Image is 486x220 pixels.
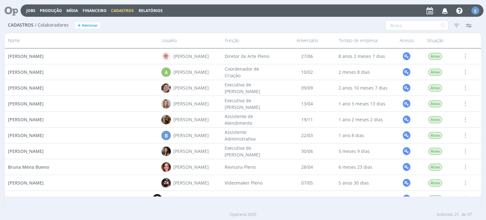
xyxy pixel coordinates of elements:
[279,35,336,46] div: Aniversário
[174,116,209,123] div: [PERSON_NAME]
[222,112,279,127] div: Assistente de Atendimento
[8,116,44,123] a: [PERSON_NAME]
[174,53,209,60] div: [PERSON_NAME]
[336,159,393,175] div: 6 meses 23 dias
[8,180,44,186] span: [PERSON_NAME]
[111,8,134,13] span: Cadastros
[153,194,162,204] img: B
[421,35,450,46] div: Situação
[385,20,448,30] input: Busca
[336,64,393,80] div: 2 meses 8 dias
[222,35,279,46] div: Função
[222,80,279,96] div: Executiva de [PERSON_NAME]
[8,85,44,91] span: [PERSON_NAME]
[78,22,81,29] span: +
[83,8,107,13] a: Financeiro
[8,53,44,60] a: [PERSON_NAME]
[174,100,209,107] div: [PERSON_NAME]
[24,8,37,13] button: Jobs
[467,211,472,218] span: 57
[174,85,209,91] div: [PERSON_NAME]
[8,100,44,107] a: [PERSON_NAME]
[162,162,171,172] img: B
[222,48,279,64] div: Diretor de Arte Pleno
[222,159,279,175] div: Revisora Pleno
[222,175,279,191] div: Videomaker Pleno
[428,179,442,186] span: Ativo
[8,85,44,91] a: [PERSON_NAME]
[8,164,49,170] span: Bruna Mena Bueno
[222,191,279,206] div: Assistente Copywritter
[82,23,98,28] span: Adicionar
[174,164,209,170] div: [PERSON_NAME]
[35,22,69,28] span: / Colaboradores
[279,48,336,64] div: 27/06
[162,67,171,77] div: A
[428,164,442,171] span: Ativo
[428,116,442,123] span: Ativo
[162,131,171,140] div: B
[174,148,209,154] div: [PERSON_NAME]
[174,179,209,186] div: [PERSON_NAME]
[393,35,421,46] div: Acesso
[174,69,209,75] div: [PERSON_NAME]
[66,8,78,13] a: Mídia
[8,22,34,28] span: Cadastros
[165,195,219,202] div: [PERSON_NAME] Granata
[222,128,279,143] div: Assistente Administrativa
[162,115,171,124] img: A
[428,69,442,76] span: Ativo
[8,132,44,139] a: [PERSON_NAME]
[8,164,49,170] a: Bruna Mena Bueno
[222,143,279,159] div: Executiva de [PERSON_NAME]
[428,85,442,91] span: Ativo
[38,8,64,13] button: Produção
[428,132,442,139] span: Ativo
[336,35,393,46] div: Tempo de empresa
[162,178,171,188] img: B
[40,8,62,13] a: Produção
[428,53,442,60] span: Ativo
[336,191,393,206] div: 11 meses 9 dias
[5,35,158,46] div: Nome
[454,211,459,218] span: 21
[162,147,171,156] img: B
[8,196,62,202] span: [PERSON_NAME] Granata
[471,5,480,16] button: E
[336,175,393,191] div: 5 anos 30 dias
[336,48,393,64] div: 8 anos 2 meses 7 dias
[428,148,442,155] span: Ativo
[279,143,336,159] div: 30/06
[162,99,171,109] img: A
[222,64,279,80] div: Coordenador de Criação
[8,101,44,107] span: [PERSON_NAME]
[336,112,393,127] div: 1 ano 2 meses 2 dias
[8,116,44,123] span: [PERSON_NAME]
[8,179,44,186] a: [PERSON_NAME]
[174,132,209,139] div: [PERSON_NAME]
[279,175,336,191] div: 07/05
[137,8,165,13] button: Relatórios
[8,69,44,75] a: [PERSON_NAME]
[279,191,336,206] div: 10/09
[279,64,336,80] div: 10/02
[471,7,479,15] div: E
[336,96,393,111] div: 1 ano 3 meses 13 dias
[279,96,336,111] div: 13/04
[428,195,442,202] span: Ativo
[461,211,466,218] span: de
[428,100,442,107] span: Ativo
[336,128,393,143] div: 1 ano 8 dias
[8,195,62,202] a: [PERSON_NAME] Granata
[139,8,163,13] a: Relatórios
[75,22,100,29] button: +Adicionar
[279,159,336,175] div: 28/04
[336,143,393,159] div: 5 meses 9 dias
[279,80,336,96] div: 09/09
[162,83,171,93] img: A
[8,148,44,154] a: [PERSON_NAME]
[279,112,336,127] div: 19/11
